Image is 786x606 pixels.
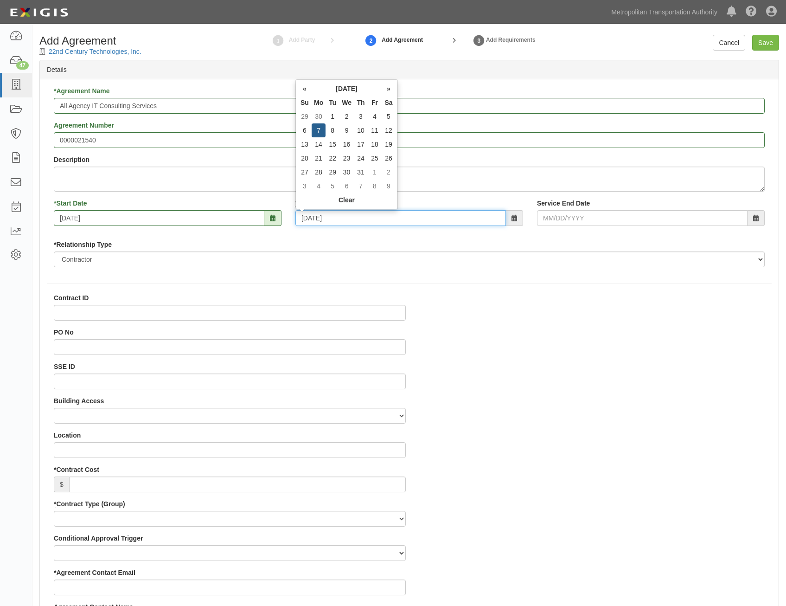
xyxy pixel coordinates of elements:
td: 5 [326,179,339,193]
td: 31 [354,165,368,179]
strong: 3 [472,35,486,46]
td: 25 [368,151,382,165]
abbr: required [54,241,56,248]
th: Sa [382,96,396,110]
td: 22 [326,151,339,165]
label: Conditional Approval Trigger [54,534,143,543]
td: 1 [326,110,339,123]
abbr: required [54,200,56,207]
th: Th [354,96,368,110]
td: 27 [298,165,312,179]
strong: Add Requirements [486,37,536,43]
a: Add Agreement [364,30,378,50]
label: Location [54,431,81,440]
label: Contract ID [54,293,89,303]
a: Metropolitan Transportation Authority [607,3,722,21]
abbr: required [54,87,56,95]
td: 23 [339,151,354,165]
abbr: required [54,500,56,508]
td: 26 [382,151,396,165]
abbr: required [54,466,56,473]
td: 1 [368,165,382,179]
td: 14 [312,137,326,151]
td: 7 [312,123,326,137]
label: SSE ID [54,362,75,371]
h1: Add Agreement [39,35,207,47]
th: Tu [326,96,339,110]
td: 16 [339,137,354,151]
td: 5 [382,110,396,123]
input: MM/DD/YYYY [54,210,264,226]
a: Set Requirements [472,30,486,50]
label: Building Access [54,396,104,406]
img: logo-5460c22ac91f19d4615b14bd174203de0afe785f0fc80cf4dbbc73dc1793850b.png [7,4,71,21]
strong: 1 [271,35,285,46]
td: 21 [312,151,326,165]
td: 12 [382,123,396,137]
label: Contract Type (Group) [54,499,125,509]
td: 10 [354,123,368,137]
td: 4 [312,179,326,193]
td: 30 [339,165,354,179]
td: 11 [368,123,382,137]
a: Save [752,35,779,51]
label: Agreement Number [54,121,114,130]
th: Clear [298,193,396,207]
td: 17 [354,137,368,151]
td: 7 [354,179,368,193]
label: Contract Cost [54,465,99,474]
label: Description [54,155,89,164]
strong: 2 [364,35,378,46]
td: 15 [326,137,339,151]
input: MM/DD/YYYY [537,210,748,226]
td: 29 [326,165,339,179]
td: 20 [298,151,312,165]
label: Relationship Type [54,240,112,249]
td: 6 [298,123,312,137]
th: Fr [368,96,382,110]
div: Details [40,60,779,79]
input: MM/DD/YYYY [295,210,506,226]
label: PO No [54,328,74,337]
td: 6 [339,179,354,193]
td: 29 [298,110,312,123]
i: Help Center - Complianz [746,6,757,18]
abbr: required [54,569,56,576]
a: Cancel [713,35,745,51]
td: 24 [354,151,368,165]
td: 8 [326,123,339,137]
td: 9 [339,123,354,137]
td: 3 [298,179,312,193]
label: Agreement Name [54,86,110,96]
td: 19 [382,137,396,151]
th: [DATE] [312,82,382,96]
span: $ [54,477,69,492]
td: 28 [312,165,326,179]
th: We [339,96,354,110]
td: 18 [368,137,382,151]
td: 2 [339,110,354,123]
label: Agreement Contact Email [54,568,135,577]
strong: Add Party [289,37,315,43]
th: Mo [312,96,326,110]
td: 4 [368,110,382,123]
label: Service End Date [537,199,590,208]
th: » [382,82,396,96]
td: 30 [312,110,326,123]
label: Start Date [54,199,87,208]
div: 47 [16,61,29,70]
td: 8 [368,179,382,193]
strong: Add Agreement [382,36,423,44]
td: 13 [298,137,312,151]
td: 2 [382,165,396,179]
th: Su [298,96,312,110]
a: 22nd Century Technologies, Inc. [49,48,141,55]
td: 9 [382,179,396,193]
th: « [298,82,312,96]
td: 3 [354,110,368,123]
